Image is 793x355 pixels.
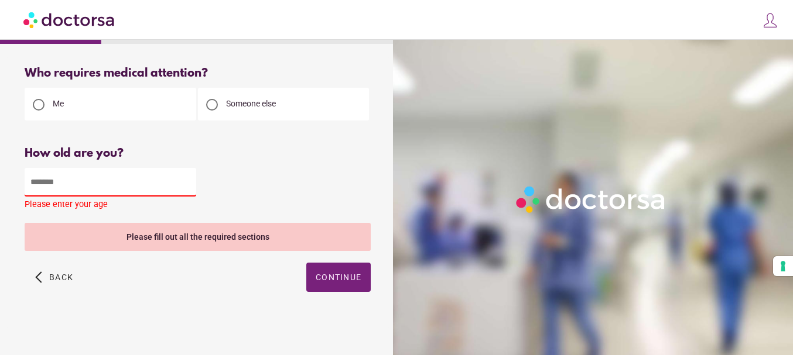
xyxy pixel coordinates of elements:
div: Please enter your age [25,199,371,214]
div: Please fill out all the required sections [25,223,371,251]
img: Doctorsa.com [23,6,116,33]
button: arrow_back_ios Back [30,263,78,292]
button: Continue [306,263,371,292]
span: Me [53,99,64,108]
span: Someone else [226,99,276,108]
img: icons8-customer-100.png [762,12,778,29]
img: Logo-Doctorsa-trans-White-partial-flat.png [512,182,671,217]
div: How old are you? [25,147,371,160]
span: Continue [316,273,361,282]
span: Back [49,273,73,282]
button: Your consent preferences for tracking technologies [773,256,793,276]
div: Who requires medical attention? [25,67,371,80]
